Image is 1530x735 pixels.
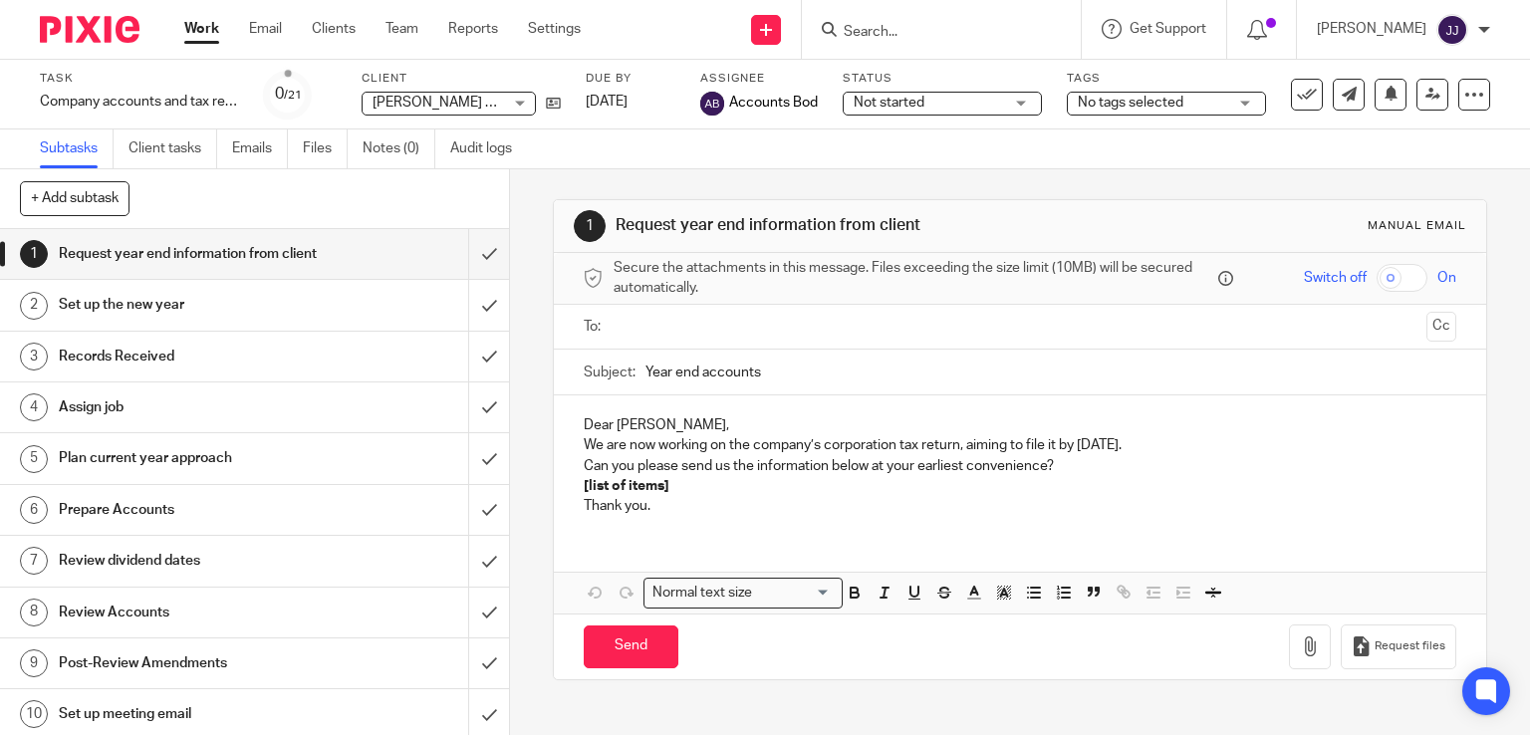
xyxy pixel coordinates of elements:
[574,210,606,242] div: 1
[584,435,1457,455] p: We are now working on the company’s corporation tax return, aiming to file it by [DATE].
[59,392,319,422] h1: Assign job
[643,578,843,609] div: Search for option
[759,583,831,604] input: Search for option
[584,415,1457,435] p: Dear [PERSON_NAME],
[450,129,527,168] a: Audit logs
[20,343,48,370] div: 3
[20,445,48,473] div: 5
[586,71,675,87] label: Due by
[20,649,48,677] div: 9
[1130,22,1206,36] span: Get Support
[373,96,572,110] span: [PERSON_NAME] Marketing Ltd
[40,16,139,43] img: Pixie
[700,71,818,87] label: Assignee
[385,19,418,39] a: Team
[584,317,606,337] label: To:
[648,583,757,604] span: Normal text size
[20,393,48,421] div: 4
[59,546,319,576] h1: Review dividend dates
[59,598,319,627] h1: Review Accounts
[1368,218,1466,234] div: Manual email
[584,625,678,668] input: Send
[20,547,48,575] div: 7
[20,599,48,626] div: 8
[184,19,219,39] a: Work
[1426,312,1456,342] button: Cc
[584,496,1457,516] p: Thank you.
[59,648,319,678] h1: Post-Review Amendments
[584,479,669,493] strong: [list of items]
[312,19,356,39] a: Clients
[842,24,1021,42] input: Search
[1341,624,1456,669] button: Request files
[362,71,561,87] label: Client
[1304,268,1367,288] span: Switch off
[275,83,302,106] div: 0
[843,71,1042,87] label: Status
[614,258,1214,299] span: Secure the attachments in this message. Files exceeding the size limit (10MB) will be secured aut...
[20,240,48,268] div: 1
[586,95,628,109] span: [DATE]
[448,19,498,39] a: Reports
[20,181,129,215] button: + Add subtask
[40,71,239,87] label: Task
[249,19,282,39] a: Email
[1375,638,1445,654] span: Request files
[616,215,1062,236] h1: Request year end information from client
[584,456,1457,476] p: Can you please send us the information below at your earliest convenience?
[20,292,48,320] div: 2
[1317,19,1426,39] p: [PERSON_NAME]
[59,495,319,525] h1: Prepare Accounts
[1437,268,1456,288] span: On
[232,129,288,168] a: Emails
[303,129,348,168] a: Files
[59,342,319,371] h1: Records Received
[284,90,302,101] small: /21
[363,129,435,168] a: Notes (0)
[584,363,636,382] label: Subject:
[20,700,48,728] div: 10
[40,129,114,168] a: Subtasks
[528,19,581,39] a: Settings
[20,496,48,524] div: 6
[40,92,239,112] div: Company accounts and tax return
[1067,71,1266,87] label: Tags
[59,239,319,269] h1: Request year end information from client
[700,92,724,116] img: svg%3E
[59,290,319,320] h1: Set up the new year
[729,93,818,113] span: Accounts Bod
[854,96,924,110] span: Not started
[1436,14,1468,46] img: svg%3E
[59,699,319,729] h1: Set up meeting email
[1078,96,1183,110] span: No tags selected
[59,443,319,473] h1: Plan current year approach
[128,129,217,168] a: Client tasks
